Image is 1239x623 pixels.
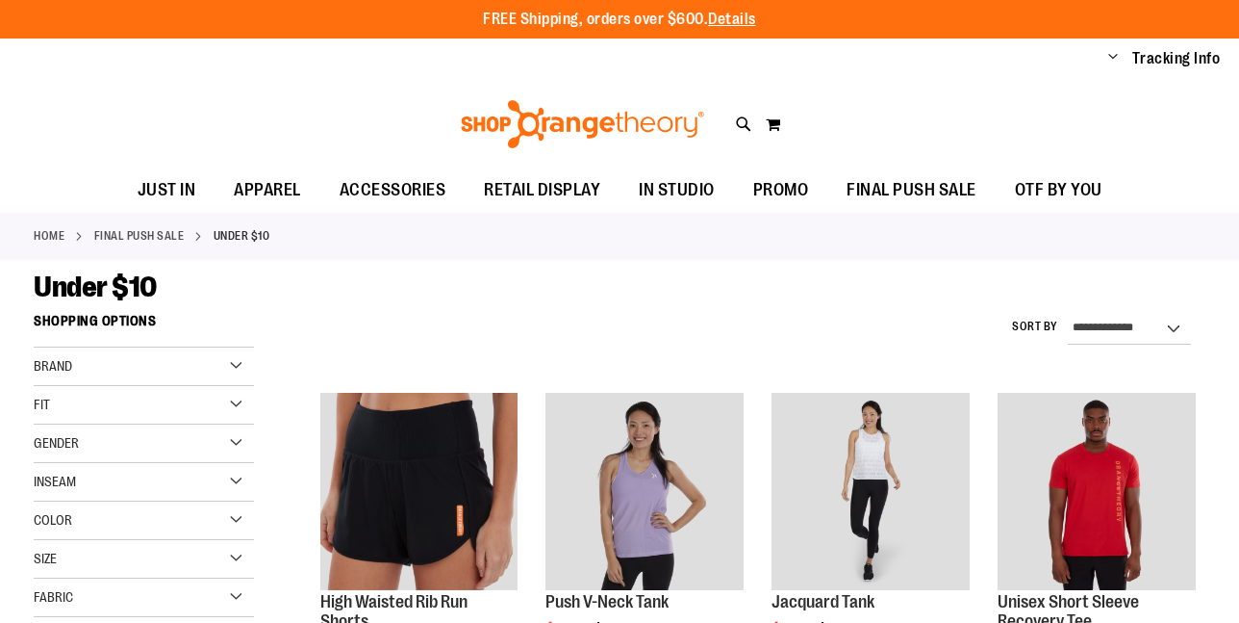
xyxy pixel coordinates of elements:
[34,579,254,617] div: Fabric
[771,592,874,611] a: Jacquard Tank
[34,474,76,489] span: Inseam
[234,169,301,212] span: APPAREL
[320,393,518,591] img: High Waisted Rib Run Shorts
[708,11,756,28] a: Details
[34,386,254,425] div: Fit
[34,512,72,528] span: Color
[545,393,744,591] img: Product image for Push V-Neck Tank
[998,393,1196,594] a: Product image for Unisex Short Sleeve Recovery Tee
[320,169,466,213] a: ACCESSORIES
[138,169,196,212] span: JUST IN
[34,358,72,374] span: Brand
[458,100,707,148] img: Shop Orangetheory
[34,397,50,412] span: Fit
[34,227,64,245] a: Home
[34,589,73,605] span: Fabric
[771,393,970,591] img: Front view of Jacquard Tank
[753,169,809,212] span: PROMO
[734,169,828,213] a: PROMO
[545,393,744,594] a: Product image for Push V-Neck Tank
[34,463,254,502] div: Inseam
[847,169,976,212] span: FINAL PUSH SALE
[215,169,320,213] a: APPAREL
[545,592,669,611] a: Push V-Neck Tank
[465,169,619,213] a: RETAIL DISPLAY
[34,502,254,540] div: Color
[320,393,518,594] a: High Waisted Rib Run Shorts
[340,169,446,212] span: ACCESSORIES
[483,9,756,31] p: FREE Shipping, orders over $600.
[34,551,57,566] span: Size
[214,227,270,245] strong: Under $10
[34,425,254,463] div: Gender
[34,304,254,348] strong: Shopping Options
[639,169,715,212] span: IN STUDIO
[998,393,1196,591] img: Product image for Unisex Short Sleeve Recovery Tee
[619,169,734,213] a: IN STUDIO
[118,169,215,213] a: JUST IN
[34,435,79,451] span: Gender
[827,169,996,212] a: FINAL PUSH SALE
[1012,319,1058,335] label: Sort By
[34,540,254,579] div: Size
[34,271,157,303] span: Under $10
[34,348,254,386] div: Brand
[94,227,185,245] a: FINAL PUSH SALE
[1015,169,1102,212] span: OTF BY YOU
[1108,49,1118,68] button: Account menu
[996,169,1122,213] a: OTF BY YOU
[771,393,970,594] a: Front view of Jacquard Tank
[1132,48,1221,69] a: Tracking Info
[484,169,600,212] span: RETAIL DISPLAY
